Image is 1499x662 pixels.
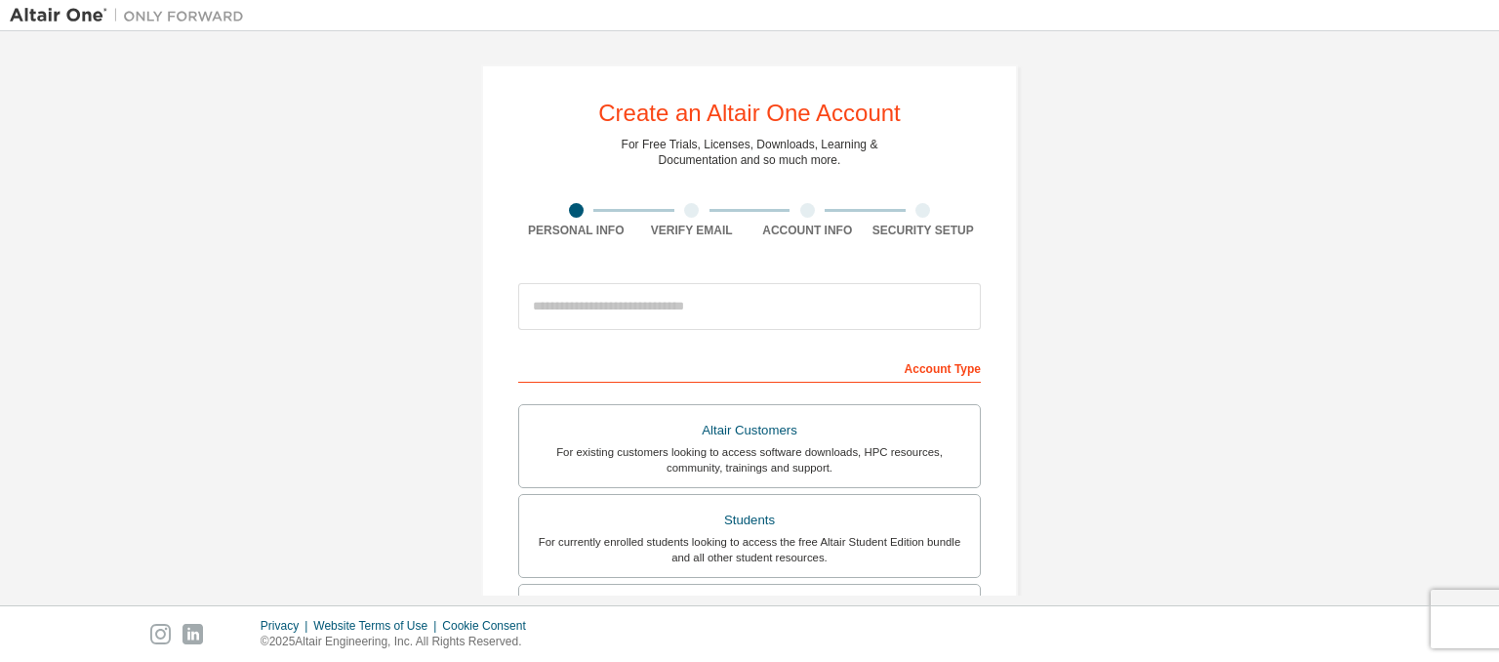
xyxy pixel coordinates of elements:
[261,634,538,650] p: © 2025 Altair Engineering, Inc. All Rights Reserved.
[531,534,968,565] div: For currently enrolled students looking to access the free Altair Student Edition bundle and all ...
[531,444,968,476] div: For existing customers looking to access software downloads, HPC resources, community, trainings ...
[749,223,866,238] div: Account Info
[313,618,442,634] div: Website Terms of Use
[182,624,203,644] img: linkedin.svg
[10,6,254,25] img: Altair One
[518,352,981,383] div: Account Type
[442,618,537,634] div: Cookie Consent
[261,618,313,634] div: Privacy
[518,223,634,238] div: Personal Info
[634,223,750,238] div: Verify Email
[866,223,982,238] div: Security Setup
[531,507,968,534] div: Students
[150,624,171,644] img: instagram.svg
[622,137,878,168] div: For Free Trials, Licenses, Downloads, Learning & Documentation and so much more.
[531,417,968,444] div: Altair Customers
[598,102,901,125] div: Create an Altair One Account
